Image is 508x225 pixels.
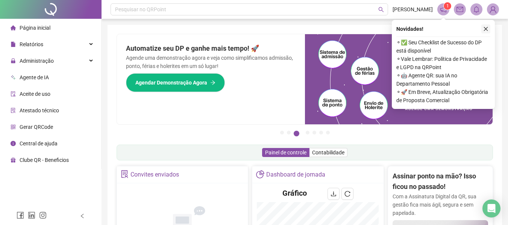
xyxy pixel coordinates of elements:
button: 6 [319,131,323,134]
span: ⚬ 🤖 Agente QR: sua IA no Departamento Pessoal [396,71,490,88]
button: Agendar Demonstração Agora [126,73,225,92]
span: info-circle [11,141,16,146]
span: facebook [17,211,24,219]
span: Relatórios [20,41,43,47]
h2: Assinar ponto na mão? Isso ficou no passado! [393,171,488,192]
div: Dashboard de jornada [266,168,325,181]
span: Central de ajuda [20,140,58,146]
span: mail [456,6,463,13]
span: solution [121,170,129,178]
button: 7 [326,131,330,134]
span: qrcode [11,124,16,130]
p: Com a Assinatura Digital da QR, sua gestão fica mais ágil, segura e sem papelada. [393,192,488,217]
span: file [11,42,16,47]
p: Agende uma demonstração agora e veja como simplificamos admissão, ponto, férias e holerites em um... [126,54,296,70]
h2: Automatize seu DP e ganhe mais tempo! 🚀 [126,43,296,54]
span: ⚬ Vale Lembrar: Política de Privacidade e LGPD na QRPoint [396,55,490,71]
span: Página inicial [20,25,50,31]
button: 4 [306,131,309,134]
span: Atestado técnico [20,107,59,113]
span: Administração [20,58,54,64]
span: home [11,25,16,30]
div: Convites enviados [130,168,179,181]
span: ⚬ ✅ Seu Checklist de Sucesso do DP está disponível [396,38,490,55]
span: solution [11,108,16,113]
span: search [378,7,384,12]
span: pie-chart [256,170,264,178]
span: bell [473,6,480,13]
span: close [483,26,488,32]
span: notification [440,6,447,13]
button: 1 [280,131,284,134]
span: Agendar Demonstração Agora [135,79,207,87]
span: ⚬ 🚀 Em Breve, Atualização Obrigatória de Proposta Comercial [396,88,490,104]
span: left [80,213,85,219]
span: Novidades ! [396,25,423,33]
span: Aceite de uso [20,91,50,97]
span: linkedin [28,211,35,219]
span: reload [344,191,350,197]
img: banner%2Fd57e337e-a0d3-4837-9615-f134fc33a8e6.png [305,34,493,124]
button: 5 [312,131,316,134]
span: arrow-right [210,80,215,85]
span: lock [11,58,16,63]
span: Agente de IA [20,74,49,80]
span: instagram [39,211,47,219]
span: Gerar QRCode [20,124,53,130]
span: download [331,191,337,197]
button: 3 [294,131,299,136]
span: [PERSON_NAME] [393,5,433,14]
img: 72414 [487,4,499,15]
div: Open Intercom Messenger [482,199,500,217]
span: Clube QR - Beneficios [20,157,69,163]
span: Painel de controle [265,149,306,156]
h4: Gráfico [282,188,307,198]
span: 1 [446,3,449,9]
span: gift [11,157,16,163]
button: 2 [287,131,291,134]
span: audit [11,91,16,97]
sup: 1 [444,2,451,10]
span: Contabilidade [312,149,344,156]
